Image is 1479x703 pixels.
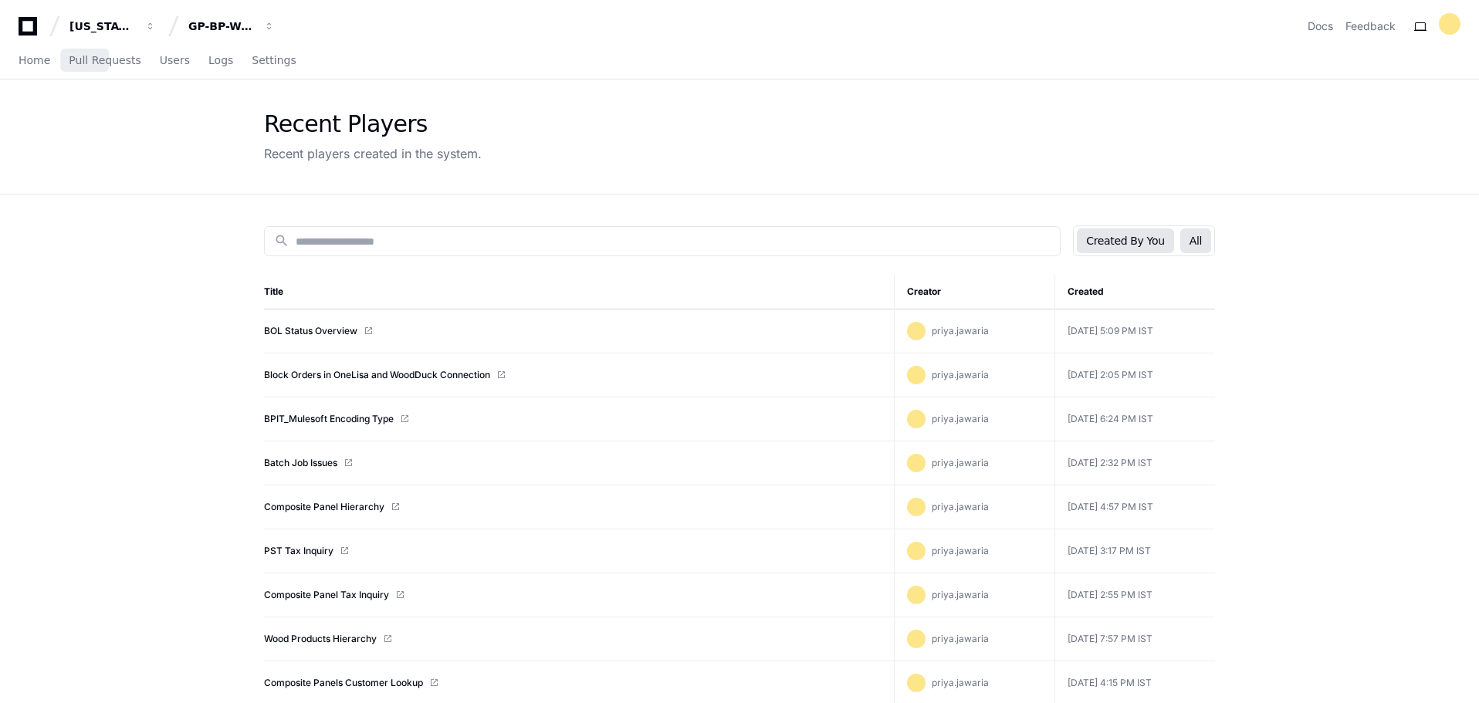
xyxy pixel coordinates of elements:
span: Home [19,56,50,65]
td: [DATE] 2:55 PM IST [1054,573,1215,617]
div: Recent Players [264,110,482,138]
td: [DATE] 2:05 PM IST [1054,353,1215,397]
th: Creator [894,275,1054,309]
a: Composite Panel Hierarchy [264,501,384,513]
button: All [1180,228,1211,253]
td: [DATE] 3:17 PM IST [1054,529,1215,573]
a: BPIT_Mulesoft Encoding Type [264,413,394,425]
a: Wood Products Hierarchy [264,633,377,645]
td: [DATE] 2:32 PM IST [1054,441,1215,485]
a: PST Tax Inquiry [264,545,333,557]
span: priya.jawaria [932,369,989,380]
div: Recent players created in the system. [264,144,482,163]
mat-icon: search [274,233,289,248]
span: Pull Requests [69,56,140,65]
a: Settings [252,43,296,79]
span: priya.jawaria [932,457,989,468]
th: Created [1054,275,1215,309]
button: Feedback [1345,19,1396,34]
span: priya.jawaria [932,413,989,424]
span: Settings [252,56,296,65]
a: Composite Panels Customer Lookup [264,677,423,689]
a: BOL Status Overview [264,325,357,337]
a: Logs [208,43,233,79]
a: Docs [1308,19,1333,34]
div: [US_STATE] Pacific [69,19,136,34]
td: [DATE] 5:09 PM IST [1054,309,1215,353]
a: Batch Job Issues [264,457,337,469]
button: Created By You [1077,228,1173,253]
a: Pull Requests [69,43,140,79]
span: Logs [208,56,233,65]
a: Home [19,43,50,79]
span: priya.jawaria [932,633,989,644]
span: Users [160,56,190,65]
span: priya.jawaria [932,501,989,512]
span: priya.jawaria [932,589,989,600]
span: priya.jawaria [932,325,989,336]
span: priya.jawaria [932,677,989,688]
td: [DATE] 4:57 PM IST [1054,485,1215,529]
button: GP-BP-WoodProducts [182,12,281,40]
th: Title [264,275,894,309]
td: [DATE] 6:24 PM IST [1054,397,1215,441]
div: GP-BP-WoodProducts [188,19,255,34]
a: Composite Panel Tax Inquiry [264,589,389,601]
button: [US_STATE] Pacific [63,12,162,40]
a: Block Orders in OneLisa and WoodDuck Connection [264,369,490,381]
span: priya.jawaria [932,545,989,556]
a: Users [160,43,190,79]
td: [DATE] 7:57 PM IST [1054,617,1215,661]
